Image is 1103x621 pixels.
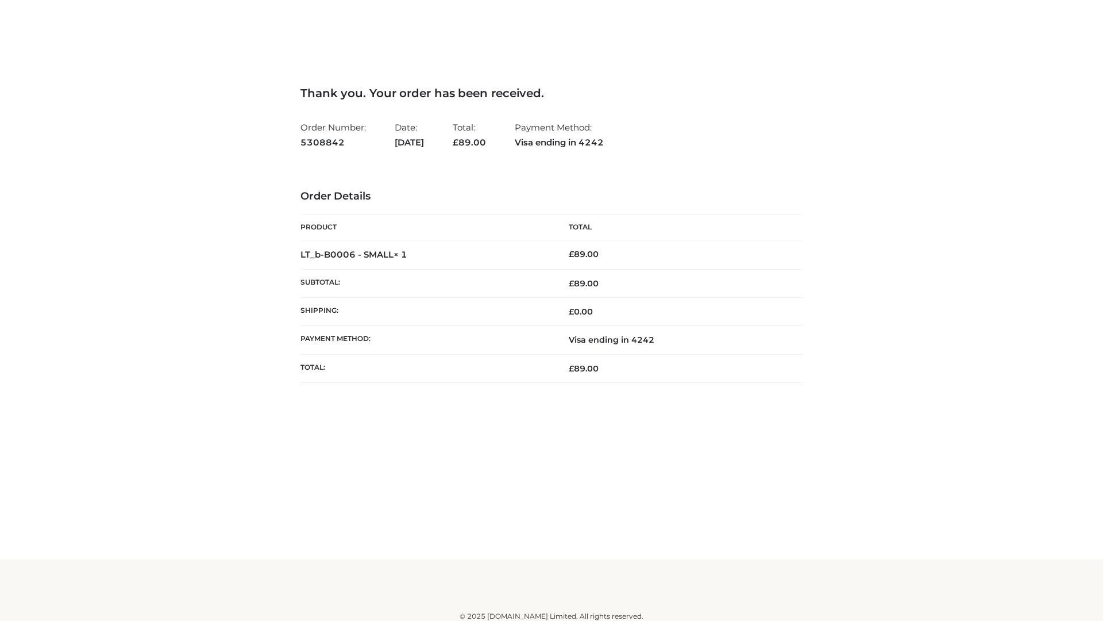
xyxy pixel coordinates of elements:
strong: Visa ending in 4242 [515,135,604,150]
span: £ [569,363,574,374]
span: £ [569,306,574,317]
li: Total: [453,117,486,152]
span: £ [569,278,574,289]
strong: × 1 [394,249,407,260]
th: Shipping: [300,298,551,326]
th: Subtotal: [300,269,551,297]
span: £ [569,249,574,259]
strong: 5308842 [300,135,366,150]
strong: [DATE] [395,135,424,150]
h3: Thank you. Your order has been received. [300,86,803,100]
strong: LT_b-B0006 - SMALL [300,249,407,260]
th: Total [551,214,803,240]
span: 89.00 [453,137,486,148]
span: 89.00 [569,278,599,289]
span: 89.00 [569,363,599,374]
bdi: 0.00 [569,306,593,317]
th: Payment method: [300,326,551,354]
th: Total: [300,354,551,382]
span: £ [453,137,458,148]
h3: Order Details [300,190,803,203]
li: Date: [395,117,424,152]
li: Payment Method: [515,117,604,152]
li: Order Number: [300,117,366,152]
bdi: 89.00 [569,249,599,259]
th: Product [300,214,551,240]
td: Visa ending in 4242 [551,326,803,354]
